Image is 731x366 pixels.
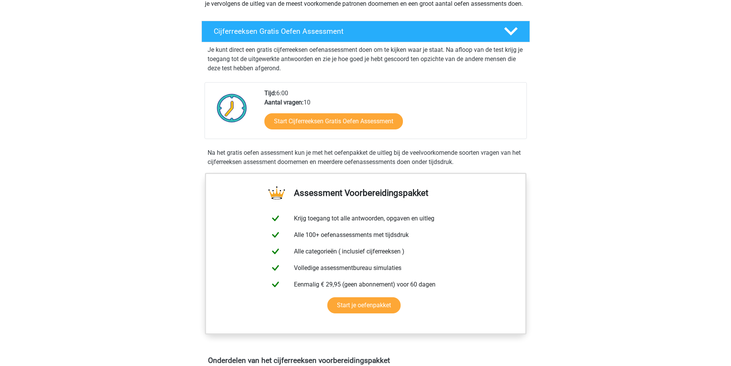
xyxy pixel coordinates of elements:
[214,27,492,36] h4: Cijferreeksen Gratis Oefen Assessment
[213,89,251,127] img: Klok
[208,356,523,365] h4: Onderdelen van het cijferreeksen voorbereidingspakket
[198,21,533,42] a: Cijferreeksen Gratis Oefen Assessment
[264,99,304,106] b: Aantal vragen:
[264,89,276,97] b: Tijd:
[208,45,524,73] p: Je kunt direct een gratis cijferreeksen oefenassessment doen om te kijken waar je staat. Na afloo...
[205,148,527,167] div: Na het gratis oefen assessment kun je met het oefenpakket de uitleg bij de veelvoorkomende soorte...
[327,297,401,313] a: Start je oefenpakket
[259,89,526,139] div: 6:00 10
[264,113,403,129] a: Start Cijferreeksen Gratis Oefen Assessment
